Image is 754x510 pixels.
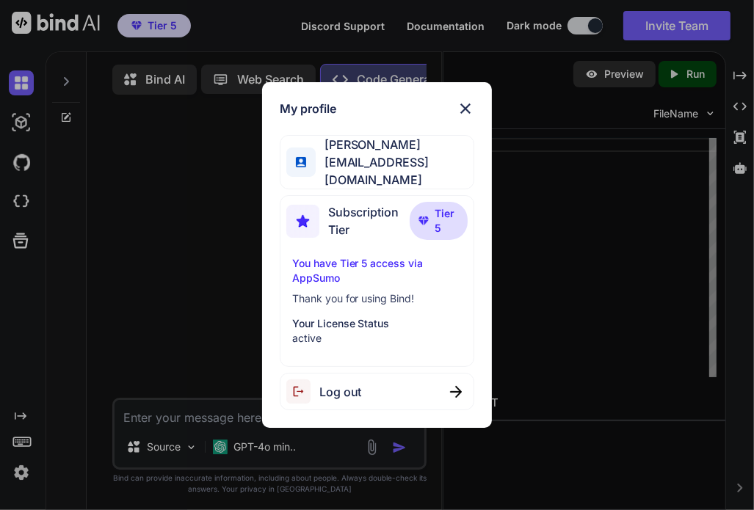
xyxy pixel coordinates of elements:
[319,383,362,401] span: Log out
[292,316,463,331] p: Your License Status
[286,379,319,404] img: logout
[292,331,463,346] p: active
[450,386,462,398] img: close
[418,216,429,225] img: premium
[457,100,474,117] img: close
[435,206,460,236] span: Tier 5
[328,203,410,238] span: Subscription Tier
[286,205,319,238] img: subscription
[296,157,306,167] img: profile
[280,100,336,117] h1: My profile
[316,136,474,153] span: [PERSON_NAME]
[316,153,474,189] span: [EMAIL_ADDRESS][DOMAIN_NAME]
[292,291,463,306] p: Thank you for using Bind!
[292,256,463,285] p: You have Tier 5 access via AppSumo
